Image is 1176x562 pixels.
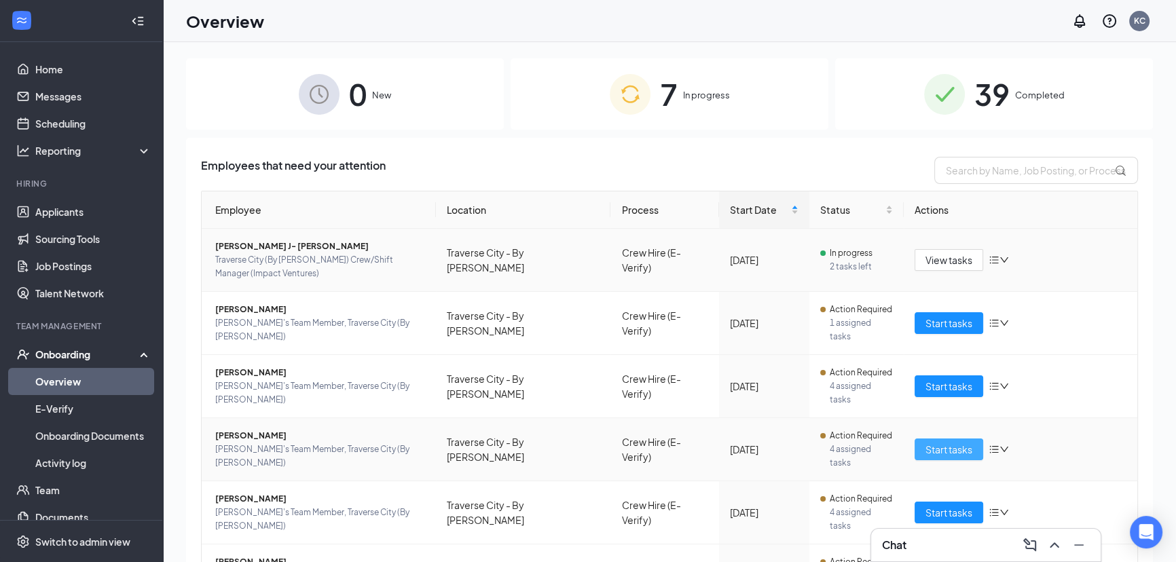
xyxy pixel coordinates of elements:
td: Crew Hire (E-Verify) [610,229,718,292]
div: [DATE] [730,252,798,267]
span: [PERSON_NAME] [215,492,425,506]
span: Start Date [730,202,788,217]
div: Team Management [16,320,149,332]
a: E-Verify [35,395,151,422]
span: Action Required [830,492,892,506]
svg: UserCheck [16,348,30,361]
td: Traverse City - By [PERSON_NAME] [436,292,611,355]
div: Switch to admin view [35,535,130,548]
button: Minimize [1068,534,1090,556]
span: Start tasks [925,316,972,331]
div: [DATE] [730,316,798,331]
div: KC [1134,15,1145,26]
div: Hiring [16,178,149,189]
button: Start tasks [915,502,983,523]
td: Crew Hire (E-Verify) [610,292,718,355]
input: Search by Name, Job Posting, or Process [934,157,1138,184]
h1: Overview [186,10,264,33]
span: 1 assigned tasks [830,316,893,343]
a: Messages [35,83,151,110]
a: Scheduling [35,110,151,137]
span: bars [989,318,999,329]
div: Open Intercom Messenger [1130,516,1162,548]
span: [PERSON_NAME]'s Team Member, Traverse City (By [PERSON_NAME]) [215,316,425,343]
span: down [999,255,1009,265]
span: In progress [830,246,872,260]
span: down [999,508,1009,517]
a: Job Postings [35,252,151,280]
span: Action Required [830,303,892,316]
button: ChevronUp [1044,534,1065,556]
span: down [999,318,1009,328]
span: Start tasks [925,442,972,457]
svg: Settings [16,535,30,548]
a: Onboarding Documents [35,422,151,449]
a: Home [35,56,151,83]
span: bars [989,444,999,455]
span: 2 tasks left [830,260,893,274]
span: [PERSON_NAME]'s Team Member, Traverse City (By [PERSON_NAME]) [215,443,425,470]
td: Traverse City - By [PERSON_NAME] [436,481,611,544]
span: Start tasks [925,379,972,394]
span: Employees that need your attention [201,157,386,184]
div: [DATE] [730,442,798,457]
span: Traverse City (By [PERSON_NAME]) Crew/Shift Manager (Impact Ventures) [215,253,425,280]
a: Team [35,476,151,504]
a: Documents [35,504,151,531]
svg: WorkstreamLogo [15,14,29,27]
span: 39 [974,71,1010,117]
button: Start tasks [915,375,983,397]
svg: QuestionInfo [1101,13,1118,29]
a: Sourcing Tools [35,225,151,252]
td: Crew Hire (E-Verify) [610,355,718,418]
span: [PERSON_NAME] [215,366,425,379]
span: [PERSON_NAME] J- [PERSON_NAME] [215,240,425,253]
button: Start tasks [915,438,983,460]
button: Start tasks [915,312,983,334]
th: Status [809,191,904,229]
th: Process [610,191,718,229]
span: Completed [1015,88,1065,102]
span: In progress [683,88,730,102]
td: Crew Hire (E-Verify) [610,418,718,481]
td: Traverse City - By [PERSON_NAME] [436,355,611,418]
span: New [372,88,391,102]
span: Status [820,202,883,217]
span: 4 assigned tasks [830,379,893,407]
span: 0 [349,71,367,117]
svg: Collapse [131,14,145,28]
a: Overview [35,368,151,395]
span: View tasks [925,252,972,267]
h3: Chat [882,538,906,552]
svg: Analysis [16,144,30,157]
span: Action Required [830,429,892,443]
span: Action Required [830,366,892,379]
div: [DATE] [730,505,798,520]
a: Activity log [35,449,151,476]
td: Traverse City - By [PERSON_NAME] [436,418,611,481]
svg: Minimize [1071,537,1087,553]
a: Applicants [35,198,151,225]
span: down [999,381,1009,391]
span: [PERSON_NAME] [215,303,425,316]
button: View tasks [915,249,983,271]
td: Crew Hire (E-Verify) [610,481,718,544]
div: Onboarding [35,348,140,361]
span: bars [989,255,999,265]
th: Employee [202,191,436,229]
span: [PERSON_NAME]'s Team Member, Traverse City (By [PERSON_NAME]) [215,379,425,407]
a: Talent Network [35,280,151,307]
span: [PERSON_NAME]'s Team Member, Traverse City (By [PERSON_NAME]) [215,506,425,533]
span: 7 [660,71,678,117]
th: Location [436,191,611,229]
svg: ChevronUp [1046,537,1063,553]
span: down [999,445,1009,454]
svg: Notifications [1071,13,1088,29]
svg: ComposeMessage [1022,537,1038,553]
th: Actions [904,191,1138,229]
div: Reporting [35,144,152,157]
button: ComposeMessage [1019,534,1041,556]
span: Start tasks [925,505,972,520]
div: [DATE] [730,379,798,394]
span: [PERSON_NAME] [215,429,425,443]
